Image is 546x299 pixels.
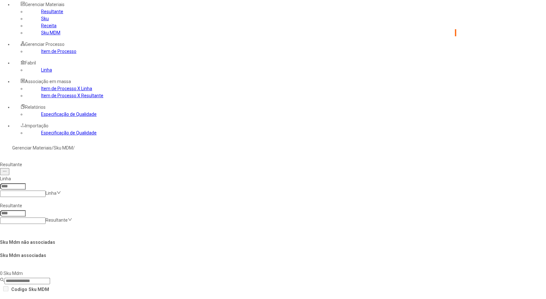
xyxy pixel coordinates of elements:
[46,218,68,223] nz-select-placeholder: Resultante
[25,60,36,65] span: Fabril
[41,9,63,14] a: Resultante
[54,145,73,150] a: Sku MDM
[41,16,49,21] a: Sku
[41,49,76,54] a: Item de Processo
[11,285,28,294] th: Codigo
[52,145,54,150] nz-breadcrumb-separator: /
[41,130,97,135] a: Especificação de Qualidade
[41,23,56,28] a: Receita
[25,42,65,47] span: Gerenciar Processo
[25,2,65,7] span: Gerenciar Materiais
[12,145,52,150] a: Gerenciar Materiais
[25,123,48,128] span: Importação
[25,79,71,84] span: Associação em massa
[41,112,97,117] a: Especificação de Qualidade
[46,191,56,196] nz-select-placeholder: Linha
[73,145,75,150] nz-breadcrumb-separator: /
[41,86,92,91] a: Item de Processo X Linha
[41,67,52,73] a: Linha
[41,93,103,98] a: Item de Processo X Resultante
[28,285,49,294] th: Sku MDM
[25,105,46,110] span: Relatórios
[41,30,60,35] a: Sku MDM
